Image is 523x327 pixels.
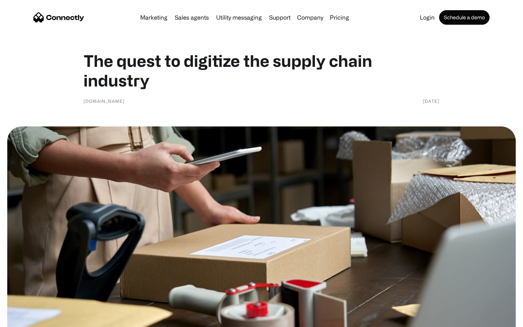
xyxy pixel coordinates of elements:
[423,97,439,105] div: [DATE]
[213,15,265,20] a: Utility messaging
[137,15,170,20] a: Marketing
[84,51,439,90] h1: The quest to digitize the supply chain industry
[172,15,212,20] a: Sales agents
[327,15,352,20] a: Pricing
[266,15,293,20] a: Support
[439,10,490,25] a: Schedule a demo
[84,97,125,105] div: [DOMAIN_NAME]
[297,12,323,23] div: Company
[417,15,438,20] a: Login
